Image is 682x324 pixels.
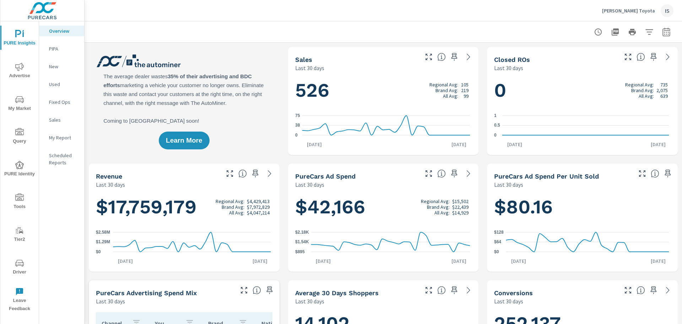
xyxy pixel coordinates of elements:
[494,240,501,245] text: $64
[494,133,497,138] text: 0
[250,168,261,179] span: Save this to your personalized report
[49,152,79,166] p: Scheduled Reports
[2,161,37,178] span: PURE Identity
[651,169,659,178] span: Average cost of advertising per each vehicle sold at the dealer over the selected date range. The...
[49,134,79,141] p: My Report
[295,249,305,254] text: $895
[96,249,101,254] text: $0
[631,87,654,93] p: Brand Avg:
[311,257,336,265] p: [DATE]
[247,210,270,216] p: $4,047,214
[637,168,648,179] button: Make Fullscreen
[452,198,469,204] p: $15,502
[661,4,673,17] div: IS
[0,21,39,316] div: nav menu
[166,137,202,144] span: Learn More
[96,297,125,306] p: Last 30 days
[449,51,460,63] span: Save this to your personalized report
[49,116,79,123] p: Sales
[295,64,324,72] p: Last 30 days
[96,230,110,235] text: $2.58M
[423,168,434,179] button: Make Fullscreen
[639,93,654,99] p: All Avg:
[437,169,446,178] span: Total cost of media for all PureCars channels for the selected dealership group over the selected...
[39,97,84,107] div: Fixed Ops
[622,51,634,63] button: Make Fullscreen
[295,297,324,306] p: Last 30 days
[446,141,471,148] p: [DATE]
[464,93,469,99] p: 99
[113,257,138,265] p: [DATE]
[39,115,84,125] div: Sales
[494,113,497,118] text: 1
[437,286,446,294] span: A rolling 30 day total of daily Shoppers on the dealership website, averaged over the selected da...
[427,204,450,210] p: Brand Avg:
[295,240,309,245] text: $1.54K
[2,95,37,113] span: My Market
[637,286,645,294] span: The number of dealer-specified goals completed by a visitor. [Source: This data is provided by th...
[216,198,244,204] p: Regional Avg:
[264,285,275,296] span: Save this to your personalized report
[295,180,324,189] p: Last 30 days
[295,195,472,219] h1: $42,166
[625,82,654,87] p: Regional Avg:
[648,51,659,63] span: Save this to your personalized report
[602,7,655,14] p: [PERSON_NAME] Toyota
[2,63,37,80] span: Advertise
[437,53,446,61] span: Number of vehicles sold by the dealership over the selected date range. [Source: This data is sou...
[494,56,530,63] h5: Closed ROs
[2,259,37,276] span: Driver
[96,240,110,245] text: $1.29M
[295,123,300,128] text: 38
[295,133,298,138] text: 0
[494,297,523,306] p: Last 30 days
[96,172,122,180] h5: Revenue
[494,289,533,297] h5: Conversions
[248,257,272,265] p: [DATE]
[449,285,460,296] span: Save this to your personalized report
[295,78,472,102] h1: 526
[646,257,671,265] p: [DATE]
[449,168,460,179] span: Save this to your personalized report
[247,204,270,210] p: $7,972,829
[264,168,275,179] a: See more details in report
[39,43,84,54] div: PIPA
[49,45,79,52] p: PIPA
[494,64,523,72] p: Last 30 days
[660,93,668,99] p: 639
[302,141,327,148] p: [DATE]
[96,195,272,219] h1: $17,759,179
[622,285,634,296] button: Make Fullscreen
[39,150,84,168] div: Scheduled Reports
[494,195,671,219] h1: $80.16
[295,289,379,297] h5: Average 30 Days Shoppers
[646,141,671,148] p: [DATE]
[39,79,84,90] div: Used
[49,81,79,88] p: Used
[253,286,261,294] span: This table looks at how you compare to the amount of budget you spend per channel as opposed to y...
[224,168,236,179] button: Make Fullscreen
[423,51,434,63] button: Make Fullscreen
[2,30,37,47] span: PURE Insights
[494,123,500,128] text: 0.5
[238,169,247,178] span: Total sales revenue over the selected date range. [Source: This data is sourced from the dealer’s...
[39,132,84,143] div: My Report
[435,87,458,93] p: Brand Avg:
[662,285,673,296] a: See more details in report
[494,249,499,254] text: $0
[656,87,668,93] p: 2,075
[2,128,37,145] span: Query
[295,56,312,63] h5: Sales
[506,257,531,265] p: [DATE]
[660,82,668,87] p: 735
[423,285,434,296] button: Make Fullscreen
[247,198,270,204] p: $4,429,413
[434,210,450,216] p: All Avg:
[494,172,599,180] h5: PureCars Ad Spend Per Unit Sold
[49,99,79,106] p: Fixed Ops
[662,51,673,63] a: See more details in report
[295,172,356,180] h5: PureCars Ad Spend
[642,25,656,39] button: Apply Filters
[96,180,125,189] p: Last 30 days
[463,285,474,296] a: See more details in report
